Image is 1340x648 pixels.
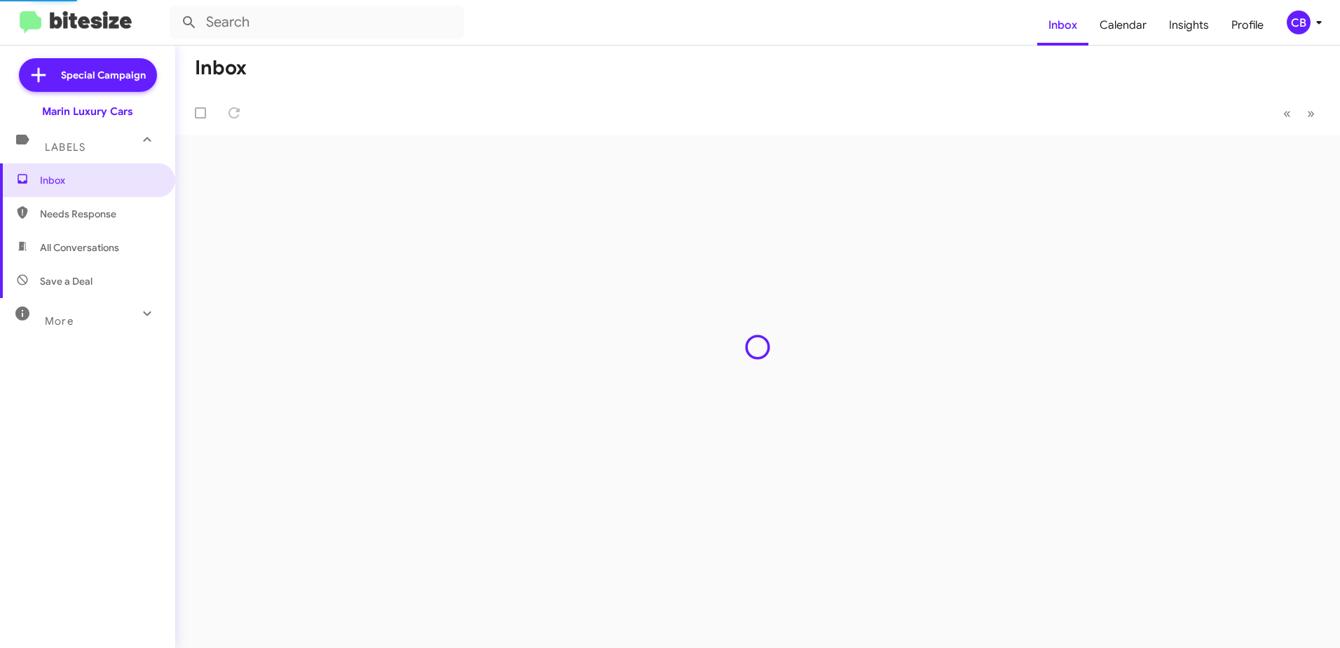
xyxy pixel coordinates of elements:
input: Search [170,6,464,39]
span: Special Campaign [61,68,146,82]
span: Needs Response [40,207,159,221]
span: « [1283,104,1291,122]
span: Labels [45,141,86,154]
button: Next [1299,99,1323,128]
a: Calendar [1088,5,1158,46]
a: Special Campaign [19,58,157,92]
a: Profile [1220,5,1275,46]
span: Inbox [40,173,159,187]
div: CB [1287,11,1311,34]
span: Save a Deal [40,274,93,288]
span: All Conversations [40,241,119,255]
button: Previous [1275,99,1299,128]
nav: Page navigation example [1276,99,1323,128]
a: Inbox [1037,5,1088,46]
span: » [1307,104,1315,122]
span: More [45,315,74,328]
h1: Inbox [195,57,247,79]
div: Marin Luxury Cars [42,104,133,119]
button: CB [1275,11,1325,34]
a: Insights [1158,5,1220,46]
